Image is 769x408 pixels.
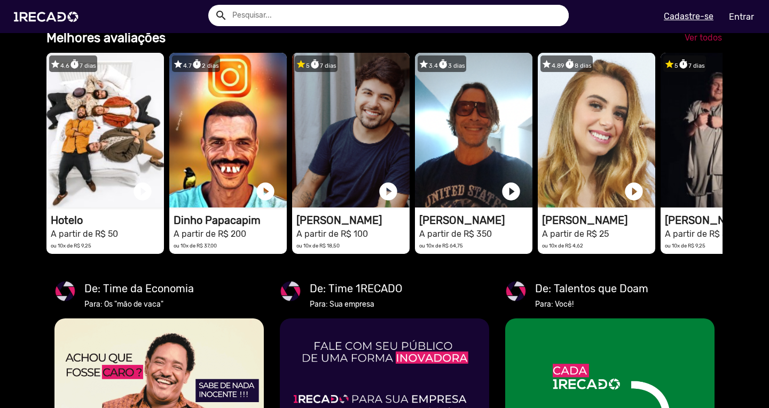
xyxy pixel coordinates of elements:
[664,11,713,21] u: Cadastre-se
[419,243,463,249] small: ou 10x de R$ 64,75
[51,243,91,249] small: ou 10x de R$ 9,25
[535,281,648,297] mat-card-title: De: Talentos que Doam
[665,243,705,249] small: ou 10x de R$ 9,25
[174,243,217,249] small: ou 10x de R$ 37,00
[46,30,166,45] b: Melhores avaliações
[51,229,118,239] small: A partir de R$ 50
[310,299,403,310] mat-card-subtitle: Para: Sua empresa
[255,181,276,202] a: play_circle_filled
[378,181,399,202] a: play_circle_filled
[51,214,164,227] h1: Hotelo
[224,5,569,26] input: Pesquisar...
[500,181,522,202] a: play_circle_filled
[623,181,645,202] a: play_circle_filled
[310,281,403,297] mat-card-title: De: Time 1RECADO
[665,229,732,239] small: A partir de R$ 50
[535,299,648,310] mat-card-subtitle: Para: Você!
[542,229,609,239] small: A partir de R$ 25
[84,281,194,297] mat-card-title: De: Time da Economia
[296,243,340,249] small: ou 10x de R$ 18,50
[542,243,583,249] small: ou 10x de R$ 4,62
[542,214,655,227] h1: [PERSON_NAME]
[419,214,532,227] h1: [PERSON_NAME]
[292,53,410,207] video: 1RECADO vídeos dedicados para fãs e empresas
[215,9,227,22] mat-icon: Example home icon
[296,229,368,239] small: A partir de R$ 100
[685,33,722,43] span: Ver todos
[84,299,194,310] mat-card-subtitle: Para: Os "mão de vaca"
[169,53,287,207] video: 1RECADO vídeos dedicados para fãs e empresas
[296,214,410,227] h1: [PERSON_NAME]
[415,53,532,207] video: 1RECADO vídeos dedicados para fãs e empresas
[211,5,230,24] button: Example home icon
[46,53,164,207] video: 1RECADO vídeos dedicados para fãs e empresas
[174,229,246,239] small: A partir de R$ 200
[419,229,492,239] small: A partir de R$ 350
[132,181,153,202] a: play_circle_filled
[174,214,287,227] h1: Dinho Papacapim
[722,7,761,26] a: Entrar
[538,53,655,207] video: 1RECADO vídeos dedicados para fãs e empresas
